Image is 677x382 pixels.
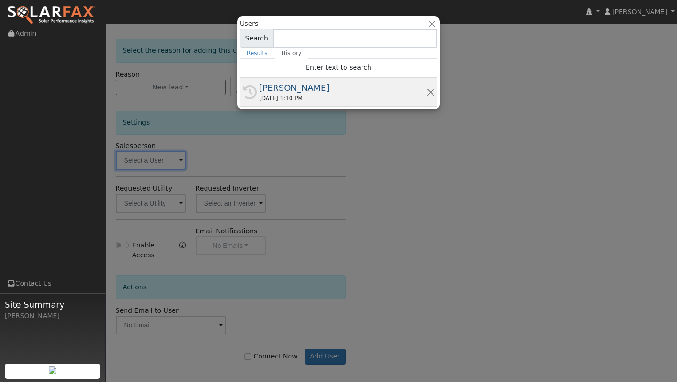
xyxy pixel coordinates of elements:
[612,8,667,16] span: [PERSON_NAME]
[240,29,273,48] span: Search
[259,94,426,103] div: [DATE] 1:10 PM
[275,48,309,59] a: History
[426,87,435,97] button: Remove this history
[5,298,101,311] span: Site Summary
[306,64,371,71] span: Enter text to search
[240,48,275,59] a: Results
[7,5,95,25] img: SolarFax
[5,311,101,321] div: [PERSON_NAME]
[243,85,257,99] i: History
[240,19,258,29] span: Users
[49,366,56,374] img: retrieve
[259,81,426,94] div: [PERSON_NAME]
